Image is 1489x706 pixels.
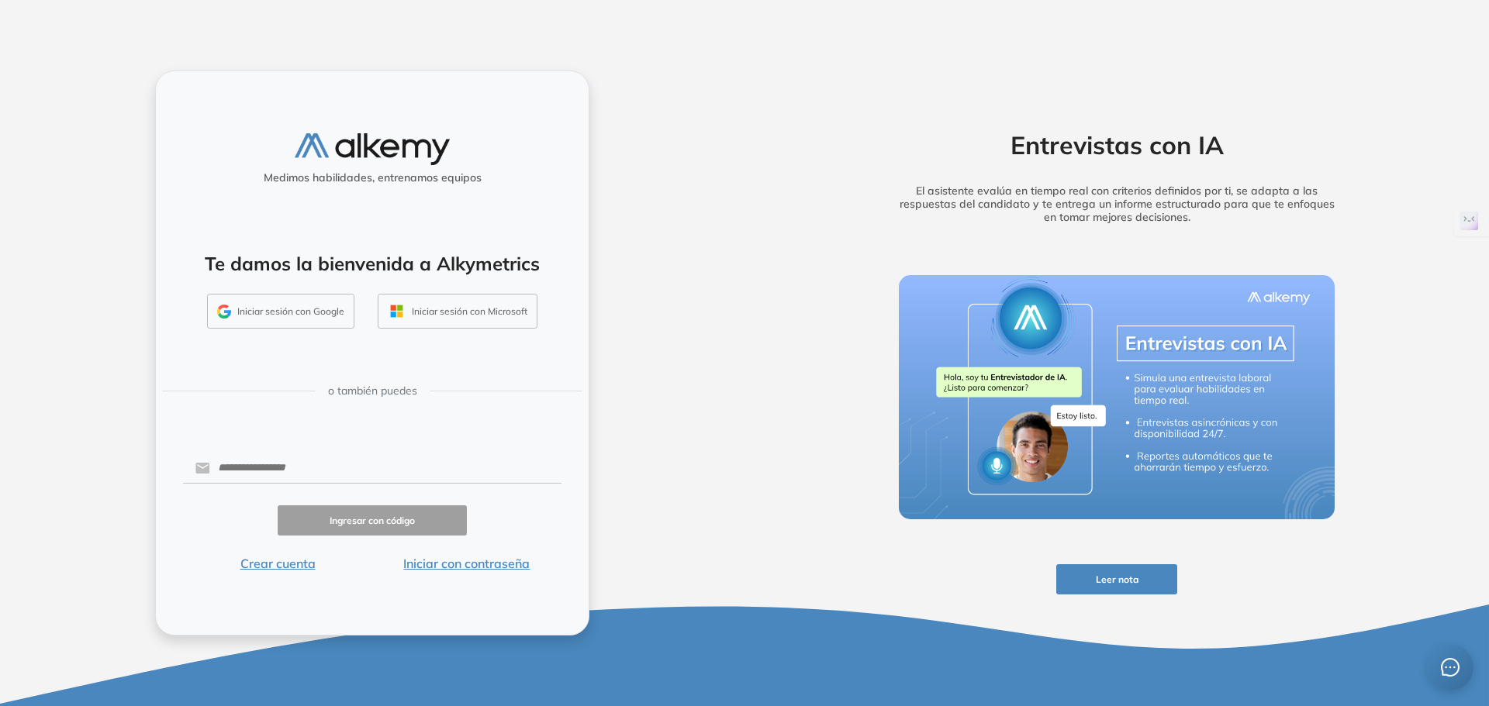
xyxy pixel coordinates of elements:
[875,184,1359,223] h5: El asistente evalúa en tiempo real con criterios definidos por ti, se adapta a las respuestas del...
[183,554,372,573] button: Crear cuenta
[388,302,406,320] img: OUTLOOK_ICON
[899,275,1335,520] img: img-more-info
[162,171,582,184] h5: Medimos habilidades, entrenamos equipos
[207,294,354,329] button: Iniciar sesión con Google
[217,305,231,319] img: GMAIL_ICON
[372,554,561,573] button: Iniciar con contraseña
[278,505,467,536] button: Ingresar con código
[875,130,1359,160] h2: Entrevistas con IA
[1056,564,1177,594] button: Leer nota
[1441,658,1460,677] span: message
[295,133,450,165] img: logo-alkemy
[378,294,537,329] button: Iniciar sesión con Microsoft
[176,253,568,275] h4: Te damos la bienvenida a Alkymetrics
[328,383,417,399] span: o también puedes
